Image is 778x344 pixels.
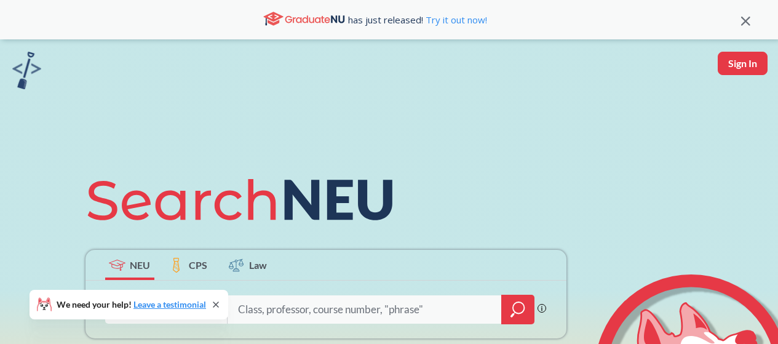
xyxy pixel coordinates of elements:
input: Class, professor, course number, "phrase" [237,297,493,322]
svg: magnifying glass [510,301,525,318]
div: magnifying glass [501,295,534,324]
span: NEU [130,258,150,272]
span: Law [249,258,267,272]
a: sandbox logo [12,52,41,93]
span: CPS [189,258,207,272]
button: Sign In [718,52,768,75]
span: We need your help! [57,300,206,309]
a: Leave a testimonial [133,299,206,310]
span: has just released! [348,13,487,26]
a: Try it out now! [423,14,487,26]
img: sandbox logo [12,52,41,89]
